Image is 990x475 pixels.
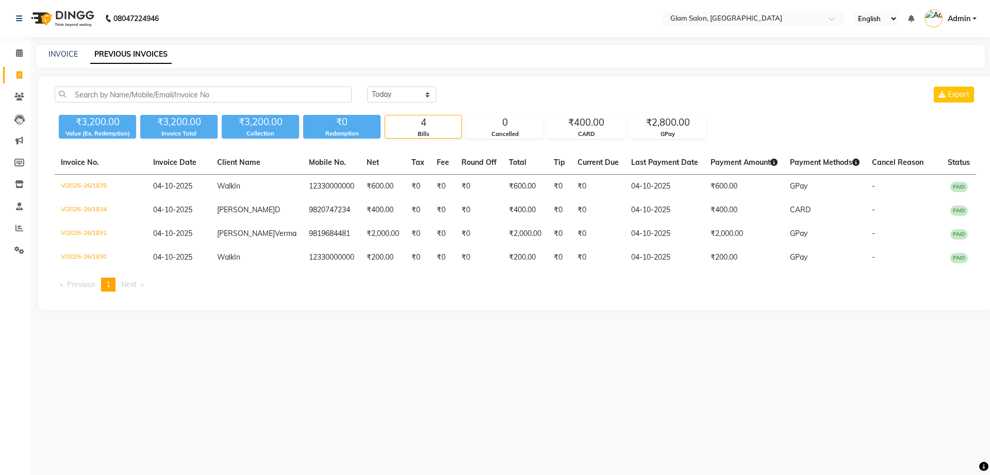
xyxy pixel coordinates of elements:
[503,222,548,246] td: ₹2,000.00
[405,246,431,269] td: ₹0
[790,181,807,191] span: GPay
[790,252,807,262] span: GPay
[385,115,461,130] div: 4
[577,158,619,167] span: Current Due
[67,280,95,289] span: Previous
[217,252,234,262] span: Walk
[631,158,698,167] span: Last Payment Date
[790,158,860,167] span: Payment Methods
[548,222,571,246] td: ₹0
[153,252,192,262] span: 04-10-2025
[509,158,526,167] span: Total
[554,158,565,167] span: Tip
[711,158,778,167] span: Payment Amount
[872,229,875,238] span: -
[55,175,147,199] td: V/2025-26/1835
[948,158,970,167] span: Status
[367,158,379,167] span: Net
[405,222,431,246] td: ₹0
[548,175,571,199] td: ₹0
[405,175,431,199] td: ₹0
[948,90,969,99] span: Export
[59,129,136,138] div: Value (Ex. Redemption)
[217,158,260,167] span: Client Name
[467,115,543,130] div: 0
[48,49,78,59] a: INVOICE
[275,205,280,214] span: D
[26,4,97,33] img: logo
[925,9,943,27] img: Admin
[222,129,299,138] div: Collection
[385,130,461,139] div: Bills
[467,130,543,139] div: Cancelled
[55,87,352,103] input: Search by Name/Mobile/Email/Invoice No
[55,246,147,269] td: V/2025-26/1830
[411,158,424,167] span: Tax
[704,175,784,199] td: ₹600.00
[431,198,455,222] td: ₹0
[303,246,360,269] td: 12330000000
[309,158,346,167] span: Mobile No.
[548,246,571,269] td: ₹0
[872,252,875,262] span: -
[950,182,968,192] span: PAID
[55,222,147,246] td: V/2025-26/1831
[360,222,405,246] td: ₹2,000.00
[503,198,548,222] td: ₹400.00
[360,175,405,199] td: ₹600.00
[950,206,968,216] span: PAID
[455,222,503,246] td: ₹0
[503,175,548,199] td: ₹600.00
[455,246,503,269] td: ₹0
[503,246,548,269] td: ₹200.00
[153,158,196,167] span: Invoice Date
[455,198,503,222] td: ₹0
[303,129,381,138] div: Redemption
[630,130,706,139] div: GPay
[704,222,784,246] td: ₹2,000.00
[217,205,275,214] span: [PERSON_NAME]
[872,158,923,167] span: Cancel Reason
[275,229,296,238] span: Verma
[303,175,360,199] td: 12330000000
[571,222,625,246] td: ₹0
[950,229,968,240] span: PAID
[153,181,192,191] span: 04-10-2025
[217,181,234,191] span: Walk
[140,115,218,129] div: ₹3,200.00
[625,246,704,269] td: 04-10-2025
[55,198,147,222] td: V/2025-26/1834
[121,280,137,289] span: Next
[571,246,625,269] td: ₹0
[872,205,875,214] span: -
[571,175,625,199] td: ₹0
[234,252,240,262] span: In
[437,158,449,167] span: Fee
[790,229,807,238] span: GPay
[548,198,571,222] td: ₹0
[113,4,159,33] b: 08047224946
[704,198,784,222] td: ₹400.00
[61,158,99,167] span: Invoice No.
[704,246,784,269] td: ₹200.00
[303,115,381,129] div: ₹0
[948,13,970,24] span: Admin
[90,45,172,64] a: PREVIOUS INVOICES
[217,229,275,238] span: [PERSON_NAME]
[360,246,405,269] td: ₹200.00
[106,280,110,289] span: 1
[548,115,624,130] div: ₹400.00
[405,198,431,222] td: ₹0
[455,175,503,199] td: ₹0
[461,158,497,167] span: Round Off
[625,175,704,199] td: 04-10-2025
[934,87,974,103] button: Export
[625,222,704,246] td: 04-10-2025
[872,181,875,191] span: -
[222,115,299,129] div: ₹3,200.00
[548,130,624,139] div: CARD
[431,222,455,246] td: ₹0
[303,222,360,246] td: 9819684481
[790,205,811,214] span: CARD
[153,205,192,214] span: 04-10-2025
